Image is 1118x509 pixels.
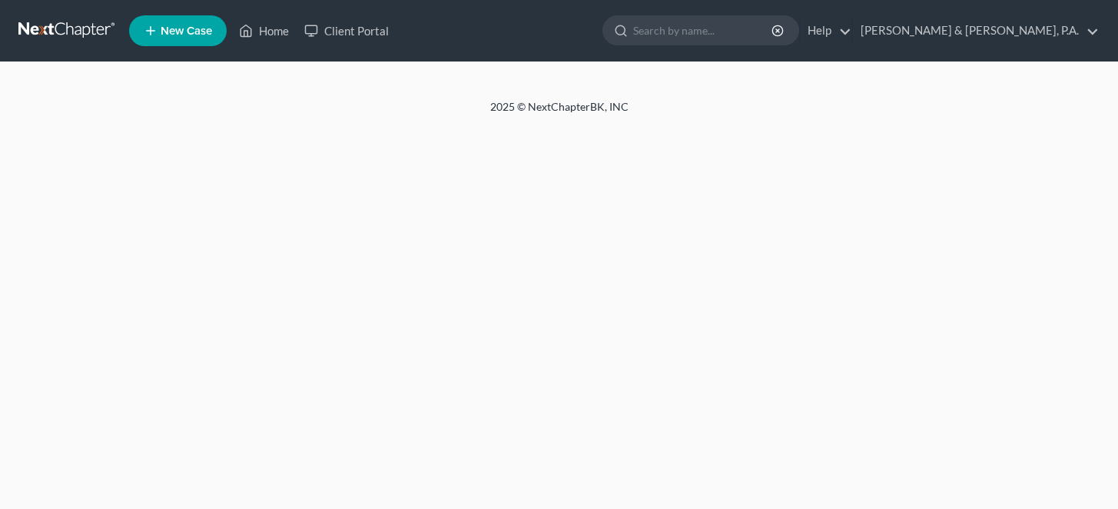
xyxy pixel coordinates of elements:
[633,16,774,45] input: Search by name...
[297,17,396,45] a: Client Portal
[121,99,997,127] div: 2025 © NextChapterBK, INC
[800,17,851,45] a: Help
[161,25,212,37] span: New Case
[231,17,297,45] a: Home
[853,17,1099,45] a: [PERSON_NAME] & [PERSON_NAME], P.A.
